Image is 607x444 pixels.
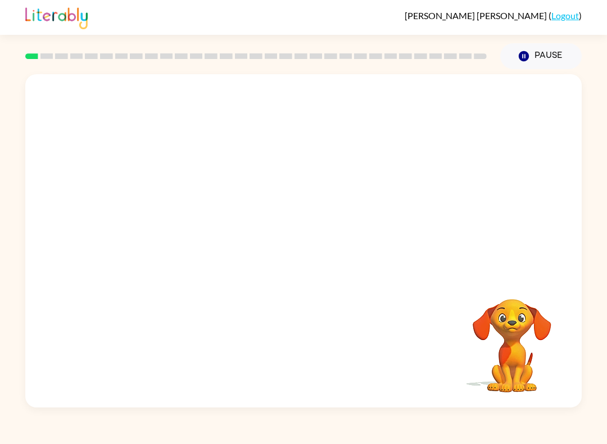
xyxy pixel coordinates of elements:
[405,10,549,21] span: [PERSON_NAME] [PERSON_NAME]
[500,43,582,69] button: Pause
[25,4,88,29] img: Literably
[405,10,582,21] div: ( )
[456,282,568,394] video: Your browser must support playing .mp4 files to use Literably. Please try using another browser.
[551,10,579,21] a: Logout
